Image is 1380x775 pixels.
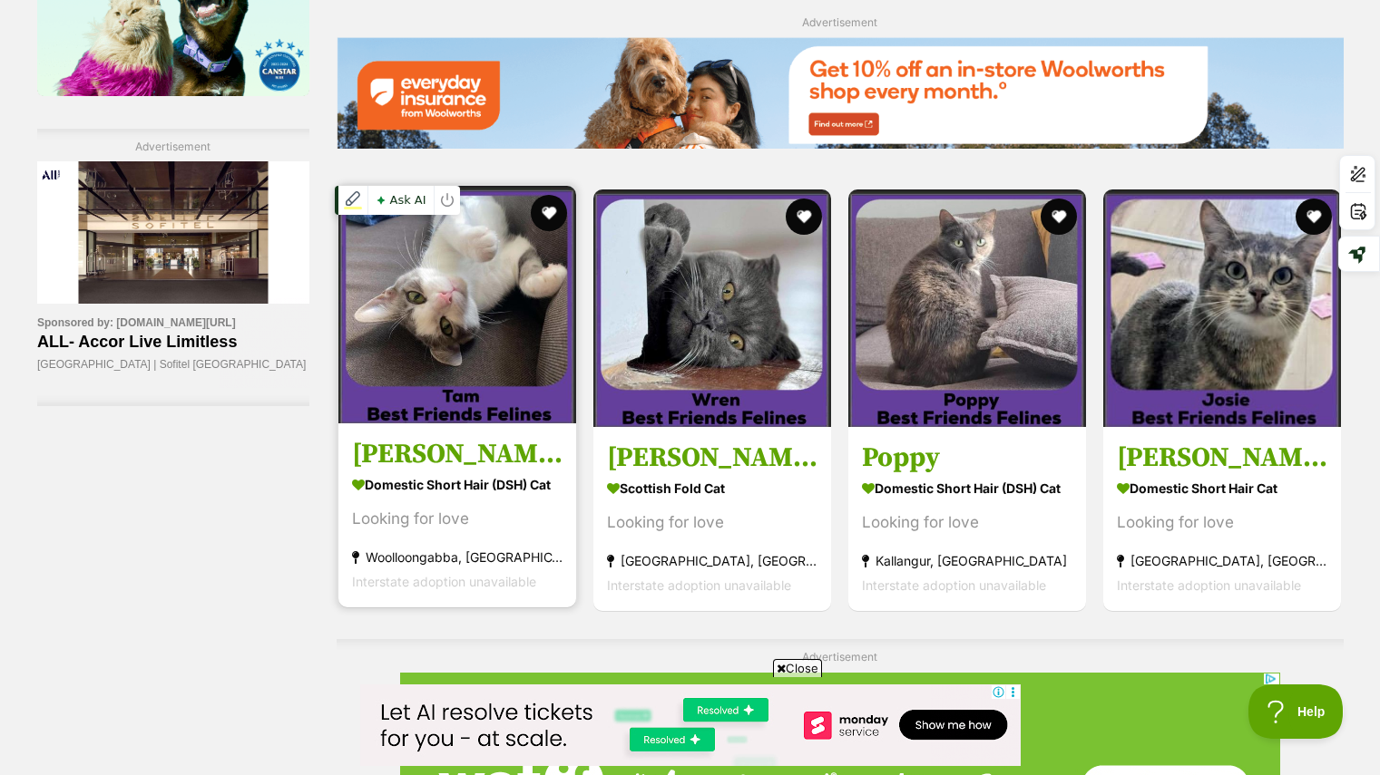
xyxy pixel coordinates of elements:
strong: Woolloongabba, [GEOGRAPHIC_DATA] [352,544,563,568]
img: Everyday Insurance promotional banner [337,37,1344,149]
span: Interstate adoption unavailable [862,576,1046,592]
iframe: Help Scout Beacon - Open [1248,684,1344,739]
div: Looking for love [607,509,817,534]
strong: Domestic Short Hair Cat [1117,474,1327,500]
button: favourite [1297,199,1333,235]
strong: [GEOGRAPHIC_DATA], [GEOGRAPHIC_DATA] [607,547,817,572]
span: Interstate adoption unavailable [607,576,791,592]
div: Looking for love [352,506,563,530]
strong: [GEOGRAPHIC_DATA], [GEOGRAPHIC_DATA] [1117,547,1327,572]
span: Close [773,659,822,677]
img: Wren - Scottish Fold Cat [593,189,831,427]
h3: [PERSON_NAME] [607,440,817,474]
span: Advertisement [802,15,877,29]
a: Everyday Insurance promotional banner [337,37,1344,152]
iframe: Advertisement [360,684,1021,766]
button: favourite [531,195,567,231]
strong: Scottish Fold Cat [607,474,817,500]
a: [PERSON_NAME] Scottish Fold Cat Looking for love [GEOGRAPHIC_DATA], [GEOGRAPHIC_DATA] Interstate ... [593,426,831,610]
iframe: Advertisement [37,161,309,388]
div: Looking for love [862,509,1072,534]
a: Poppy Domestic Short Hair (DSH) Cat Looking for love Kallangur, [GEOGRAPHIC_DATA] Interstate adop... [848,426,1086,610]
button: favourite [786,199,822,235]
div: Looking for love [1117,509,1327,534]
a: [PERSON_NAME] Domestic Short Hair (DSH) Cat Looking for love Woolloongabba, [GEOGRAPHIC_DATA] Int... [338,422,576,606]
span: Ask AI [372,189,430,212]
strong: Domestic Short Hair (DSH) Cat [862,474,1072,500]
strong: Domestic Short Hair (DSH) Cat [352,470,563,497]
h3: Poppy [862,440,1072,474]
span: Interstate adoption unavailable [1117,576,1301,592]
img: Tam - Domestic Short Hair (DSH) Cat [338,186,576,423]
img: Poppy - Domestic Short Hair (DSH) Cat [848,189,1086,427]
strong: Kallangur, [GEOGRAPHIC_DATA] [862,547,1072,572]
a: [PERSON_NAME] Domestic Short Hair Cat Looking for love [GEOGRAPHIC_DATA], [GEOGRAPHIC_DATA] Inter... [1103,426,1341,610]
div: Advertisement [37,129,309,407]
button: favourite [1041,199,1077,235]
img: Josie - Domestic Short Hair Cat [1103,189,1341,427]
h3: [PERSON_NAME] [352,436,563,470]
span: Interstate adoption unavailable [352,573,536,588]
h3: [PERSON_NAME] [1117,440,1327,474]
